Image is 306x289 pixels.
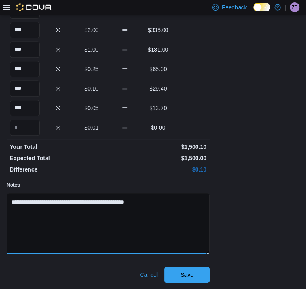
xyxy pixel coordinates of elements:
[76,124,106,132] p: $0.01
[10,80,40,97] input: Quantity
[76,85,106,93] p: $0.10
[110,165,206,174] p: $0.10
[290,2,299,12] div: Zak Brochetta
[10,165,106,174] p: Difference
[164,267,210,283] button: Save
[76,26,106,34] p: $2.00
[143,124,173,132] p: $0.00
[253,11,254,12] span: Dark Mode
[10,22,40,38] input: Quantity
[285,2,286,12] p: |
[180,271,193,279] span: Save
[16,3,52,11] img: Cova
[140,271,158,279] span: Cancel
[143,46,173,54] p: $181.00
[76,46,106,54] p: $1.00
[291,2,297,12] span: ZB
[143,26,173,34] p: $336.00
[10,61,40,77] input: Quantity
[10,100,40,116] input: Quantity
[137,267,161,283] button: Cancel
[76,65,106,73] p: $0.25
[110,143,206,151] p: $1,500.10
[110,154,206,162] p: $1,500.00
[143,65,173,73] p: $65.00
[10,41,40,58] input: Quantity
[76,104,106,112] p: $0.05
[10,120,40,136] input: Quantity
[10,143,106,151] p: Your Total
[7,182,20,188] label: Notes
[10,154,106,162] p: Expected Total
[222,3,247,11] span: Feedback
[143,85,173,93] p: $29.40
[143,104,173,112] p: $13.70
[253,3,270,11] input: Dark Mode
